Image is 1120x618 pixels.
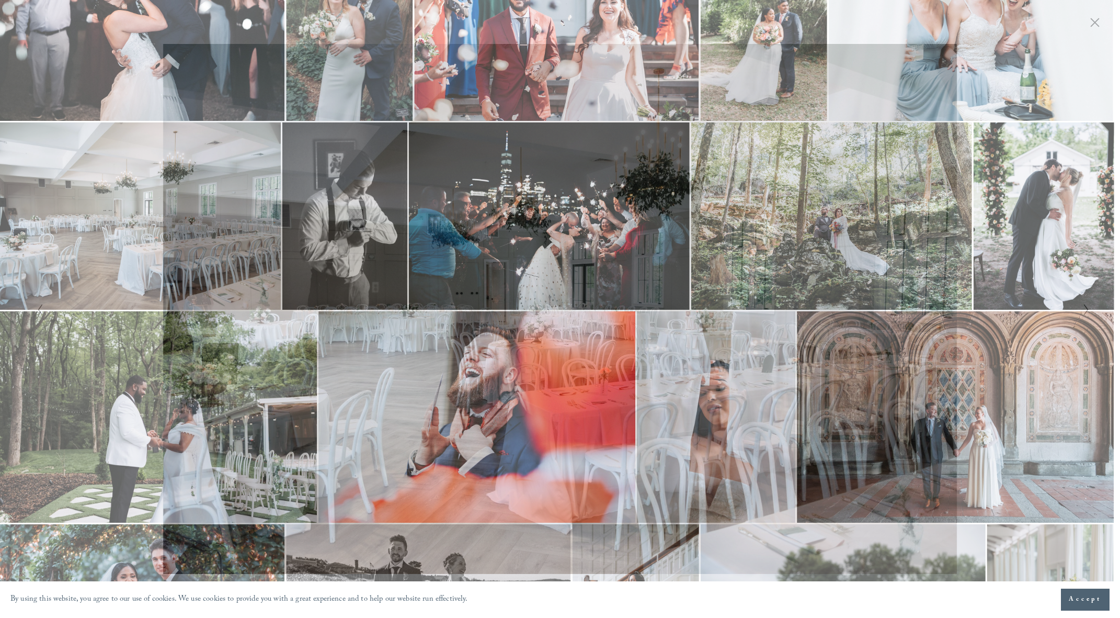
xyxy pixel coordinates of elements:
[33,303,40,316] button: Previous Slide
[1069,594,1102,605] span: Accept
[10,592,468,608] p: By using this website, you agree to our use of cookies. We use cookies to provide you with a grea...
[1087,17,1103,28] button: Close
[1061,589,1110,611] button: Accept
[1080,303,1087,316] button: Next Slide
